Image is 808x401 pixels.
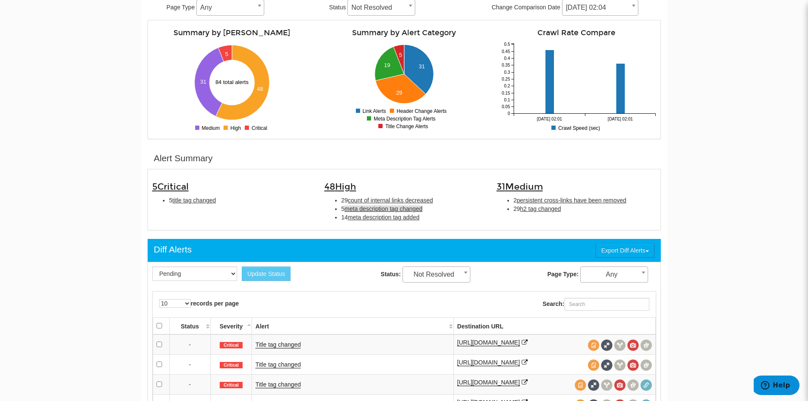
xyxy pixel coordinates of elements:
[497,29,656,37] h4: Crawl Rate Compare
[152,29,312,37] h4: Summary by [PERSON_NAME]
[381,271,401,278] strong: Status:
[627,339,639,351] span: View screenshot
[565,298,649,311] input: Search:
[255,381,301,388] a: Title tag changed
[514,205,656,213] li: 29
[601,379,612,391] span: View headers
[640,379,652,391] span: Redirect chain
[505,181,543,192] span: Medium
[492,4,560,11] span: Change Comparison Date
[220,342,243,349] span: Critical
[502,63,510,67] tspan: 0.35
[502,91,510,95] tspan: 0.15
[169,317,210,334] th: Status: activate to sort column ascending
[504,84,510,88] tspan: 0.2
[220,382,243,389] span: Critical
[210,317,252,334] th: Severity: activate to sort column descending
[580,266,648,283] span: Any
[252,317,453,334] th: Alert: activate to sort column ascending
[502,104,510,109] tspan: 0.05
[348,214,419,221] span: meta description tag added
[167,4,195,11] span: Page Type
[255,341,301,348] a: Title tag changed
[601,339,612,351] span: Full Source Diff
[169,196,312,205] li: 5
[154,243,192,256] div: Diff Alerts
[596,243,654,258] button: Export Diff Alerts
[457,379,520,386] a: [URL][DOMAIN_NAME]
[169,334,210,355] td: -
[172,197,216,204] span: title tag changed
[220,362,243,369] span: Critical
[152,181,189,192] span: 5
[169,374,210,394] td: -
[457,359,520,366] a: [URL][DOMAIN_NAME]
[601,359,612,371] span: Full Source Diff
[520,205,561,212] span: h2 tag changed
[348,197,433,204] span: count of internal links decreased
[542,298,649,311] label: Search:
[215,79,249,85] text: 84 total alerts
[169,354,210,374] td: -
[457,339,520,346] a: [URL][DOMAIN_NAME]
[159,299,239,308] label: records per page
[504,70,510,75] tspan: 0.3
[614,379,626,391] span: View screenshot
[514,196,656,205] li: 2
[588,359,599,371] span: View source
[453,317,655,334] th: Destination URL
[562,2,638,14] span: 09/15/2025 02:04
[504,42,510,47] tspan: 0.5
[614,359,626,371] span: View headers
[403,266,470,283] span: Not Resolved
[154,152,213,165] div: Alert Summary
[607,117,633,121] tspan: [DATE] 02:01
[640,339,652,351] span: Compare screenshots
[157,181,189,192] span: Critical
[344,205,422,212] span: meta description tag changed
[497,181,543,192] span: 31
[341,213,484,222] li: 14
[341,205,484,213] li: 5
[329,4,346,11] span: Status
[627,379,639,391] span: Compare screenshots
[403,269,470,280] span: Not Resolved
[627,359,639,371] span: View screenshot
[588,379,599,391] span: Full Source Diff
[197,2,264,14] span: Any
[614,339,626,351] span: View headers
[255,361,301,368] a: Title tag changed
[335,181,356,192] span: High
[504,98,510,102] tspan: 0.1
[640,359,652,371] span: Compare screenshots
[324,181,356,192] span: 48
[581,269,648,280] span: Any
[517,197,626,204] span: persistent cross-links have been removed
[341,196,484,205] li: 29
[159,299,191,308] select: records per page
[504,56,510,61] tspan: 0.4
[324,29,484,37] h4: Summary by Alert Category
[754,376,800,397] iframe: Opens a widget where you can find more information
[502,49,510,54] tspan: 0.45
[507,111,510,116] tspan: 0
[242,266,291,281] button: Update Status
[348,2,415,14] span: Not Resolved
[547,271,579,278] strong: Page Type:
[537,117,562,121] tspan: [DATE] 02:01
[502,77,510,81] tspan: 0.25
